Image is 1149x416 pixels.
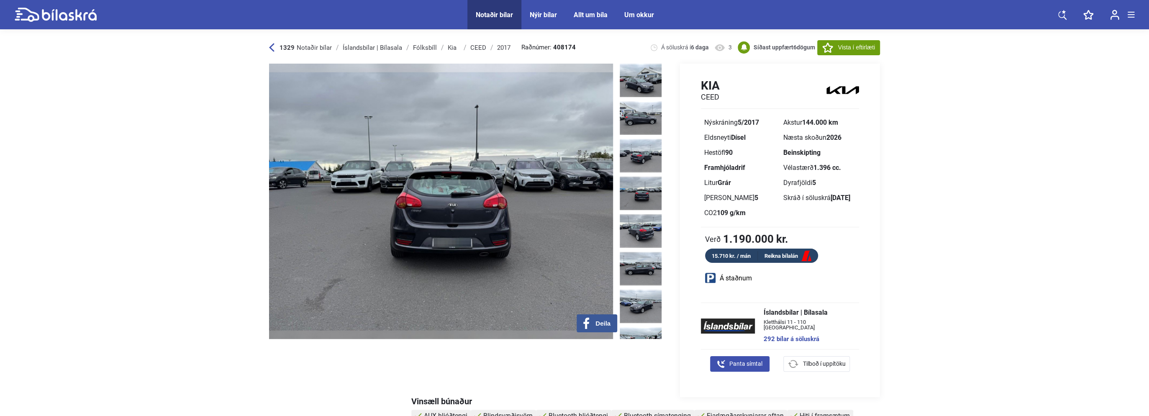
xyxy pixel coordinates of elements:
span: Íslandsbílar | Bílasala [763,309,851,316]
img: 1755537688_6702807025531232565_27837660618913840.jpg [620,139,662,172]
b: Síðast uppfært dögum [754,44,815,51]
div: Íslandsbílar | Bílasala [343,44,402,51]
div: Akstur [783,119,856,126]
div: Næsta skoðun [783,134,856,141]
div: [PERSON_NAME] [704,195,777,201]
div: Kia [448,44,459,51]
div: 15.710 kr. / mán [705,251,758,261]
div: Vinsæll búnaður [411,397,880,406]
a: Allt um bíla [574,11,608,19]
div: Vélastærð [783,164,856,171]
div: Eldsneyti [704,134,777,141]
a: Nýir bílar [530,11,557,19]
img: 1755537687_8109111738493254504_27837660178720235.jpg [620,101,662,135]
span: 6 [793,44,797,51]
img: logo Kia CEED [826,78,859,102]
b: 5 [754,194,758,202]
div: Dyrafjöldi [783,180,856,186]
span: Tilboð í uppítöku [803,360,845,368]
span: Á staðnum [720,275,752,282]
a: 292 bílar á söluskrá [763,336,851,342]
b: 408174 [553,44,576,51]
span: Vista í eftirlæti [838,43,875,52]
h2: CEED [701,92,720,102]
a: Reikna bílalán [758,251,818,262]
span: Verð [705,235,721,243]
b: Grár [718,179,731,187]
b: 109 g/km [717,209,746,217]
img: 1755537689_5362281582005883590_27837661706228950.jpg [620,214,662,248]
b: 1.190.000 kr. [723,234,788,244]
span: Kletthálsi 11 - 110 [GEOGRAPHIC_DATA] [763,319,851,330]
a: Notaðir bílar [476,11,513,19]
button: Vista í eftirlæti [817,40,880,55]
img: 1755537690_7668322798259459155_27837662628623428.jpg [620,290,662,323]
a: Um okkur [624,11,654,19]
div: Litur [704,180,777,186]
span: Panta símtal [729,360,762,368]
div: Fólksbíll [413,44,437,51]
img: 1755537690_6671457739151668698_27837663114448769.jpg [620,327,662,361]
b: 1329 [280,44,295,51]
b: 5/2017 [738,118,759,126]
img: 1755537688_7063777627491451614_27837661093264679.jpg [620,177,662,210]
div: Skráð í söluskrá [783,195,856,201]
b: 5 [812,179,816,187]
b: 1.396 cc. [813,164,841,172]
span: Raðnúmer: [521,44,576,51]
b: 6 daga [691,44,709,51]
div: CEED [470,44,486,51]
span: Notaðir bílar [297,44,332,51]
b: [DATE] [831,194,850,202]
button: Deila [577,314,617,332]
img: user-login.svg [1110,10,1119,20]
b: Dísel [731,134,746,141]
div: Nýskráning [704,119,777,126]
b: 144.000 km [802,118,838,126]
div: 2017 [497,44,510,51]
h1: Kia [701,79,720,92]
div: CO2 [704,210,777,216]
span: Á söluskrá í [661,44,709,51]
b: Framhjóladrif [704,164,745,172]
b: 90 [725,149,733,157]
span: Deila [595,320,610,327]
b: 2026 [826,134,841,141]
span: 3 [728,44,732,51]
div: Hestöfl [704,149,777,156]
b: Beinskipting [783,149,821,157]
img: 1755537689_7301944992407184935_27837662168886279.jpg [620,252,662,285]
img: 1755537687_2778193347072641501_27837659733176598.jpg [620,64,662,97]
